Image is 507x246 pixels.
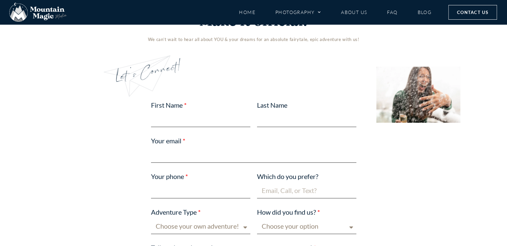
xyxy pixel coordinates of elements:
[114,17,403,89] h3: Let's Connect!
[151,183,250,198] input: Only numbers and phone characters (#, -, *, etc) are accepted.
[151,100,187,111] label: First Name
[448,5,497,20] a: Contact Us
[9,3,67,22] img: Mountain Magic Media photography logo Crested Butte Photographer
[239,6,432,18] nav: Menu
[257,207,320,218] label: How did you find us?
[151,207,201,218] label: Adventure Type
[257,183,356,198] input: Email, Call, or Text?
[239,6,255,18] a: Home
[457,9,488,16] span: Contact Us
[341,6,367,18] a: About Us
[257,171,318,183] label: Which do you prefer?
[151,136,185,147] label: Your email
[54,13,454,28] h2: Make it official!
[257,100,287,111] label: Last Name
[151,171,188,183] label: Your phone
[275,6,321,18] a: Photography
[417,6,431,18] a: Blog
[376,67,460,123] img: woman laughing holding hand out showing off engagement ring surprise proposal Aspen snowy winter ...
[54,35,454,44] p: We can’t wait to hear all about YOU & your dreams for an absolute fairytale, epic adventure with us!
[387,6,397,18] a: FAQ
